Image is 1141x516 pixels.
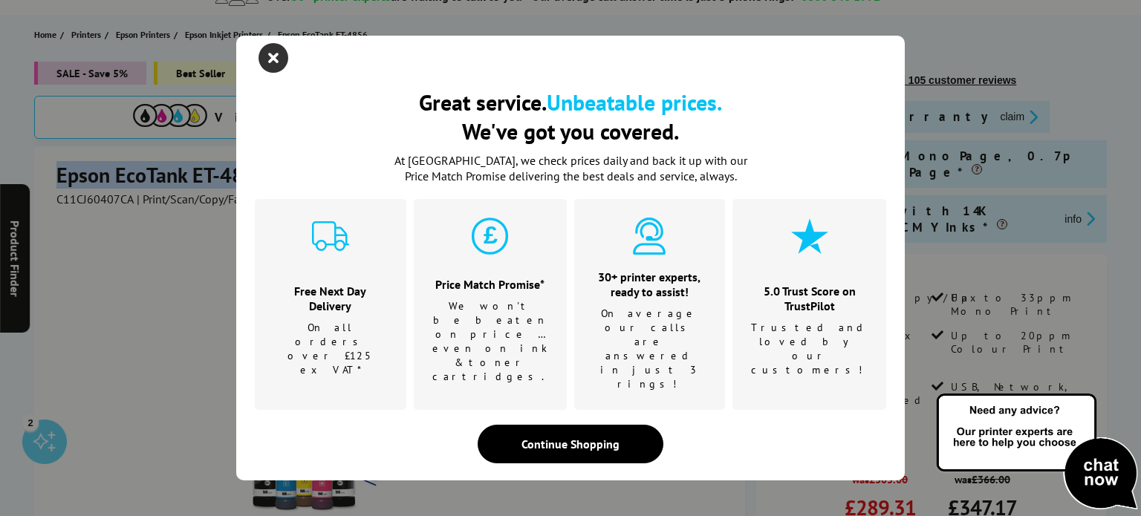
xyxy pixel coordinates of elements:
[751,284,868,313] h3: 5.0 Trust Score on TrustPilot
[631,218,668,255] img: expert-cyan.svg
[547,88,722,117] b: Unbeatable prices.
[273,284,388,313] h3: Free Next Day Delivery
[262,47,285,69] button: close modal
[933,391,1141,513] img: Open Live Chat window
[593,307,707,391] p: On average our calls are answered in just 3 rings!
[312,218,349,255] img: delivery-cyan.svg
[791,218,828,255] img: star-cyan.svg
[593,270,707,299] h3: 30+ printer experts, ready to assist!
[273,321,388,377] p: On all orders over £125 ex VAT*
[432,299,548,384] p: We won't be beaten on price …even on ink & toner cartridges.
[255,88,886,146] h2: Great service. We've got you covered.
[751,321,868,377] p: Trusted and loved by our customers!
[432,277,548,292] h3: Price Match Promise*
[385,153,756,184] p: At [GEOGRAPHIC_DATA], we check prices daily and back it up with our Price Match Promise deliverin...
[472,218,509,255] img: price-promise-cyan.svg
[478,425,663,463] div: Continue Shopping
